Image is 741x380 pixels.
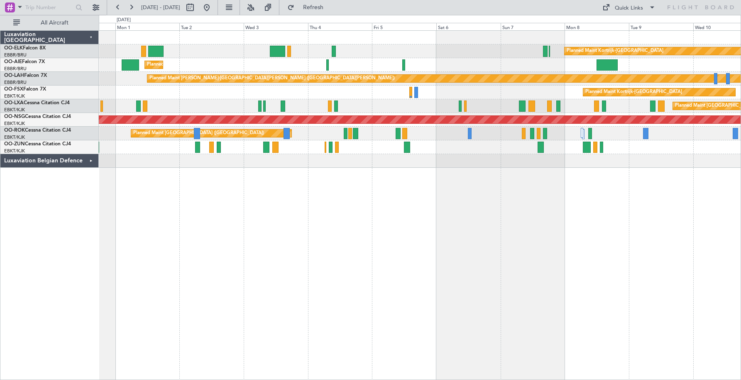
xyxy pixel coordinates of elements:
span: [DATE] - [DATE] [141,4,180,11]
div: Sun 7 [501,23,565,30]
span: OO-NSG [4,114,25,119]
a: OO-LAHFalcon 7X [4,73,47,78]
span: OO-ZUN [4,142,25,147]
button: All Aircraft [9,16,90,29]
span: Refresh [296,5,331,10]
a: EBKT/KJK [4,120,25,127]
a: OO-AIEFalcon 7X [4,59,45,64]
div: Planned Maint [PERSON_NAME]-[GEOGRAPHIC_DATA][PERSON_NAME] ([GEOGRAPHIC_DATA][PERSON_NAME]) [149,72,395,85]
div: Planned Maint [GEOGRAPHIC_DATA] ([GEOGRAPHIC_DATA]) [147,59,278,71]
button: Refresh [284,1,333,14]
span: OO-FSX [4,87,23,92]
div: Thu 4 [308,23,372,30]
div: Fri 5 [372,23,436,30]
span: OO-ROK [4,128,25,133]
div: Mon 8 [565,23,629,30]
a: OO-ZUNCessna Citation CJ4 [4,142,71,147]
span: OO-LAH [4,73,24,78]
span: All Aircraft [22,20,88,26]
a: EBKT/KJK [4,107,25,113]
a: OO-LXACessna Citation CJ4 [4,101,70,105]
a: OO-ROKCessna Citation CJ4 [4,128,71,133]
div: Tue 2 [179,23,244,30]
div: Sat 6 [436,23,501,30]
a: EBKT/KJK [4,134,25,140]
a: EBBR/BRU [4,52,27,58]
span: OO-ELK [4,46,23,51]
input: Trip Number [25,1,73,14]
div: Wed 3 [244,23,308,30]
a: EBKT/KJK [4,148,25,154]
a: EBKT/KJK [4,93,25,99]
div: Planned Maint Kortrijk-[GEOGRAPHIC_DATA] [567,45,663,57]
a: EBBR/BRU [4,66,27,72]
a: OO-FSXFalcon 7X [4,87,46,92]
div: Tue 9 [629,23,693,30]
span: OO-AIE [4,59,22,64]
a: EBBR/BRU [4,79,27,86]
a: OO-NSGCessna Citation CJ4 [4,114,71,119]
div: [DATE] [117,17,131,24]
div: Planned Maint [GEOGRAPHIC_DATA] ([GEOGRAPHIC_DATA]) [133,127,264,140]
div: Mon 1 [115,23,180,30]
button: Quick Links [598,1,660,14]
div: Planned Maint Kortrijk-[GEOGRAPHIC_DATA] [585,86,682,98]
div: Quick Links [615,4,643,12]
a: OO-ELKFalcon 8X [4,46,46,51]
span: OO-LXA [4,101,24,105]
